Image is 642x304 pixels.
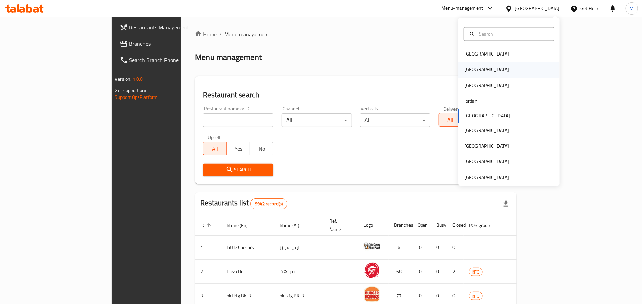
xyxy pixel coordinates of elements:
span: Name (Ar) [280,221,308,230]
button: All [439,113,462,127]
a: Support.OpsPlatform [115,93,158,102]
a: Restaurants Management [114,19,219,36]
td: 0 [412,260,431,284]
td: 0 [431,260,447,284]
td: بيتزا هت [274,260,324,284]
td: 0 [447,236,464,260]
div: All [360,113,430,127]
div: Total records count [250,198,287,209]
div: Export file [498,196,514,212]
th: Branches [389,215,412,236]
th: Busy [431,215,447,236]
img: Little Caesars [363,238,380,255]
span: Search [208,166,268,174]
span: No [253,144,271,154]
button: No [250,142,273,155]
div: [GEOGRAPHIC_DATA] [464,143,509,150]
div: [GEOGRAPHIC_DATA] [464,50,509,58]
td: ليتل سيزرز [274,236,324,260]
nav: breadcrumb [195,30,517,38]
td: 2 [447,260,464,284]
td: Pizza Hut [221,260,274,284]
div: All [282,113,352,127]
span: 1.0.0 [133,74,143,83]
h2: Restaurants list [200,198,287,209]
span: POS group [469,221,499,230]
td: 0 [412,236,431,260]
label: Upsell [208,135,220,140]
th: Logo [358,215,389,236]
span: Yes [229,144,247,154]
div: Jordan [464,97,478,105]
img: Pizza Hut [363,262,380,279]
a: Branches [114,36,219,52]
td: Little Caesars [221,236,274,260]
input: Search for restaurant name or ID.. [203,113,273,127]
span: Name (En) [227,221,257,230]
span: Restaurants Management [129,23,214,31]
td: 6 [389,236,412,260]
span: ID [200,221,213,230]
li: / [219,30,222,38]
span: Get support on: [115,86,146,95]
label: Delivery [443,106,460,111]
h2: Restaurant search [203,90,509,100]
span: Ref. Name [329,217,350,233]
th: Open [412,215,431,236]
div: [GEOGRAPHIC_DATA] [464,127,509,134]
span: All [442,115,460,125]
div: [GEOGRAPHIC_DATA] [464,174,509,181]
span: KFG [469,268,482,276]
div: [GEOGRAPHIC_DATA] [464,66,509,73]
button: Search [203,164,273,176]
span: Search Branch Phone [129,56,214,64]
th: Closed [447,215,464,236]
button: Yes [226,142,250,155]
input: Search [476,30,550,38]
button: All [203,142,227,155]
span: All [206,144,224,154]
span: KFG [469,292,482,300]
div: [GEOGRAPHIC_DATA] [515,5,560,12]
span: Menu management [224,30,269,38]
h2: Menu management [195,52,262,63]
div: [GEOGRAPHIC_DATA] [464,82,509,89]
span: Branches [129,40,214,48]
a: Search Branch Phone [114,52,219,68]
img: old kfg BK-3 [363,286,380,303]
span: Version: [115,74,132,83]
span: M [630,5,634,12]
div: Menu-management [442,4,483,13]
td: 0 [431,236,447,260]
td: 68 [389,260,412,284]
div: [GEOGRAPHIC_DATA] [464,158,509,166]
span: 9942 record(s) [251,201,287,207]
